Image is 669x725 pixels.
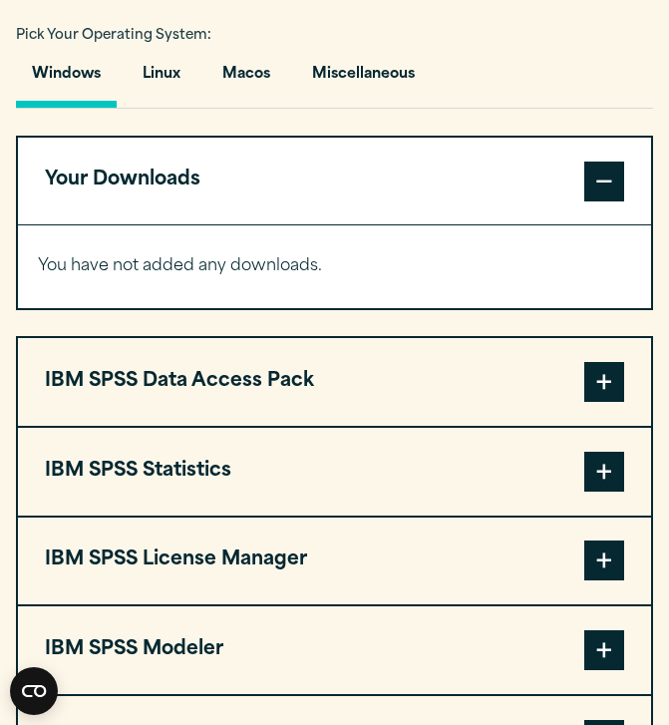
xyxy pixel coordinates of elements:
[18,138,651,225] button: Your Downloads
[10,667,58,715] button: Open CMP widget
[18,224,651,307] div: Your Downloads
[18,428,651,516] button: IBM SPSS Statistics
[206,51,286,108] button: Macos
[296,51,431,108] button: Miscellaneous
[38,252,632,281] p: You have not added any downloads.
[127,51,196,108] button: Linux
[18,518,651,605] button: IBM SPSS License Manager
[16,29,211,42] span: Pick Your Operating System:
[16,51,117,108] button: Windows
[18,606,651,694] button: IBM SPSS Modeler
[18,338,651,426] button: IBM SPSS Data Access Pack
